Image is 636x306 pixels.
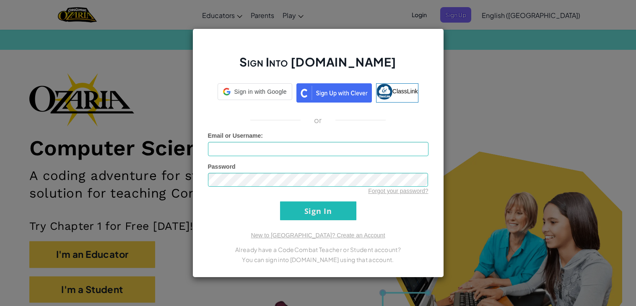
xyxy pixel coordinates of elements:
[208,163,236,170] span: Password
[208,54,428,78] h2: Sign Into [DOMAIN_NAME]
[208,244,428,255] p: Already have a CodeCombat Teacher or Student account?
[234,87,286,96] span: Sign in with Google
[296,83,372,103] img: clever_sso_button@2x.png
[218,83,292,103] a: Sign in with Google
[368,188,428,194] a: Forgot your password?
[251,232,385,239] a: New to [GEOGRAPHIC_DATA]? Create an Account
[314,115,322,125] p: or
[376,84,392,100] img: classlink-logo-small.png
[392,87,418,94] span: ClassLink
[208,131,263,140] label: :
[208,132,261,139] span: Email or Username
[280,201,356,220] input: Sign In
[208,255,428,265] p: You can sign into [DOMAIN_NAME] using that account.
[218,83,292,100] div: Sign in with Google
